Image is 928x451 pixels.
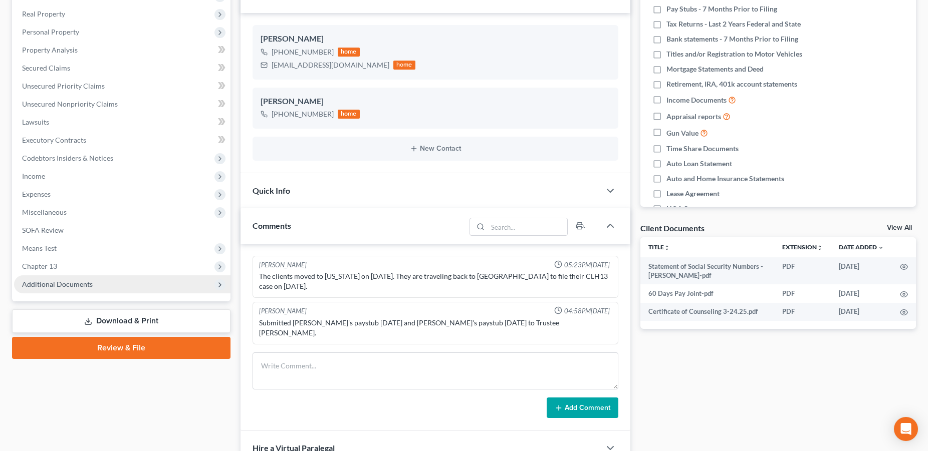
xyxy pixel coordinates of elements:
span: Auto Loan Statement [666,159,732,169]
span: Expenses [22,190,51,198]
span: Additional Documents [22,280,93,288]
a: Date Added expand_more [839,243,884,251]
td: [DATE] [831,257,892,285]
span: Gun Value [666,128,699,138]
td: [DATE] [831,284,892,302]
a: Titleunfold_more [648,243,670,251]
td: [DATE] [831,303,892,321]
i: unfold_more [664,245,670,251]
td: PDF [774,303,831,321]
td: Certificate of Counseling 3-24.25.pdf [640,303,774,321]
td: PDF [774,284,831,302]
button: Add Comment [547,397,618,418]
span: HOA Statement [666,204,716,214]
span: Auto and Home Insurance Statements [666,174,784,184]
td: 60 Days Pay Joint-pdf [640,284,774,302]
div: home [338,110,360,119]
a: Property Analysis [14,41,230,59]
div: [PHONE_NUMBER] [272,47,334,57]
a: Download & Print [12,309,230,333]
span: 04:58PM[DATE] [564,306,610,316]
div: [PERSON_NAME] [261,33,610,45]
a: SOFA Review [14,221,230,239]
a: Review & File [12,337,230,359]
div: Open Intercom Messenger [894,417,918,441]
div: Client Documents [640,223,705,233]
a: Unsecured Priority Claims [14,77,230,95]
div: [EMAIL_ADDRESS][DOMAIN_NAME] [272,60,389,70]
span: Retirement, IRA, 401k account statements [666,79,797,89]
a: Executory Contracts [14,131,230,149]
span: Mortgage Statements and Deed [666,64,764,74]
span: Codebtors Insiders & Notices [22,154,113,162]
span: Income Documents [666,95,727,105]
span: Chapter 13 [22,262,57,270]
span: Bank statements - 7 Months Prior to Filing [666,34,798,44]
span: Secured Claims [22,64,70,72]
td: Statement of Social Security Numbers - [PERSON_NAME]-pdf [640,257,774,285]
span: Tax Returns - Last 2 Years Federal and State [666,19,801,29]
span: Unsecured Priority Claims [22,82,105,90]
span: Lawsuits [22,118,49,126]
i: unfold_more [817,245,823,251]
span: Real Property [22,10,65,18]
div: [PHONE_NUMBER] [272,109,334,119]
div: home [393,61,415,70]
a: Unsecured Nonpriority Claims [14,95,230,113]
span: Executory Contracts [22,136,86,144]
a: View All [887,224,912,231]
div: The clients moved to [US_STATE] on [DATE]. They are traveling back to [GEOGRAPHIC_DATA] to file t... [259,271,612,291]
button: New Contact [261,145,610,153]
a: Extensionunfold_more [782,243,823,251]
span: Quick Info [253,186,290,195]
span: 05:23PM[DATE] [564,260,610,270]
div: Submitted [PERSON_NAME]'s paystub [DATE] and [PERSON_NAME]'s paystub [DATE] to Trustee [PERSON_NA... [259,318,612,338]
span: Income [22,172,45,180]
span: Unsecured Nonpriority Claims [22,100,118,108]
div: [PERSON_NAME] [259,260,307,270]
span: Comments [253,221,291,230]
span: SOFA Review [22,226,64,234]
div: [PERSON_NAME] [259,306,307,316]
a: Secured Claims [14,59,230,77]
span: Personal Property [22,28,79,36]
span: Lease Agreement [666,189,720,199]
span: Means Test [22,244,57,252]
div: home [338,48,360,57]
td: PDF [774,257,831,285]
span: Appraisal reports [666,112,721,122]
span: Property Analysis [22,46,78,54]
div: [PERSON_NAME] [261,96,610,108]
span: Miscellaneous [22,208,67,216]
a: Lawsuits [14,113,230,131]
span: Time Share Documents [666,144,739,154]
span: Titles and/or Registration to Motor Vehicles [666,49,802,59]
span: Pay Stubs - 7 Months Prior to Filing [666,4,777,14]
i: expand_more [878,245,884,251]
input: Search... [488,218,568,235]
